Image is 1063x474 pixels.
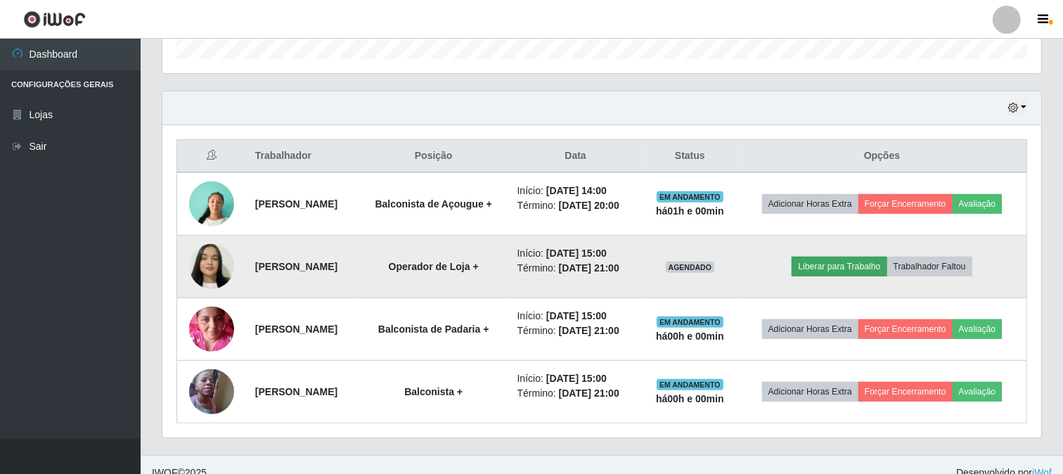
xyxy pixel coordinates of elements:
[656,393,724,404] strong: há 00 h e 00 min
[953,194,1003,214] button: Avaliação
[404,386,463,397] strong: Balconista +
[559,200,619,211] time: [DATE] 20:00
[189,361,234,421] img: 1723740462317.jpeg
[546,248,607,259] time: [DATE] 15:00
[559,325,619,336] time: [DATE] 21:00
[656,205,724,217] strong: há 01 h e 00 min
[255,324,337,335] strong: [PERSON_NAME]
[656,331,724,342] strong: há 00 h e 00 min
[657,316,723,328] span: EM ANDAMENTO
[546,373,607,384] time: [DATE] 15:00
[858,319,953,339] button: Forçar Encerramento
[359,140,509,173] th: Posição
[762,194,858,214] button: Adicionar Horas Extra
[517,371,634,386] li: Início:
[953,382,1003,402] button: Avaliação
[255,198,337,210] strong: [PERSON_NAME]
[378,324,489,335] strong: Balconista de Padaria +
[887,257,972,276] button: Trabalhador Faltou
[762,382,858,402] button: Adicionar Horas Extra
[657,191,723,203] span: EM ANDAMENTO
[517,309,634,324] li: Início:
[546,185,607,196] time: [DATE] 14:00
[762,319,858,339] button: Adicionar Horas Extra
[858,382,953,402] button: Forçar Encerramento
[559,262,619,274] time: [DATE] 21:00
[189,299,234,359] img: 1731929683743.jpeg
[247,140,359,173] th: Trabalhador
[189,226,234,307] img: 1732552187376.jpeg
[375,198,492,210] strong: Balconista de Açougue +
[657,379,723,390] span: EM ANDAMENTO
[189,174,234,233] img: 1737048991745.jpeg
[517,246,634,261] li: Início:
[517,324,634,338] li: Término:
[792,257,887,276] button: Liberar para Trabalho
[517,386,634,401] li: Término:
[858,194,953,214] button: Forçar Encerramento
[666,262,715,273] span: AGENDADO
[953,319,1003,339] button: Avaliação
[559,387,619,399] time: [DATE] 21:00
[255,386,337,397] strong: [PERSON_NAME]
[389,261,479,272] strong: Operador de Loja +
[517,261,634,276] li: Término:
[643,140,737,173] th: Status
[737,140,1026,173] th: Opções
[255,261,337,272] strong: [PERSON_NAME]
[517,198,634,213] li: Término:
[546,310,607,321] time: [DATE] 15:00
[517,184,634,198] li: Início:
[509,140,643,173] th: Data
[23,11,86,28] img: CoreUI Logo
